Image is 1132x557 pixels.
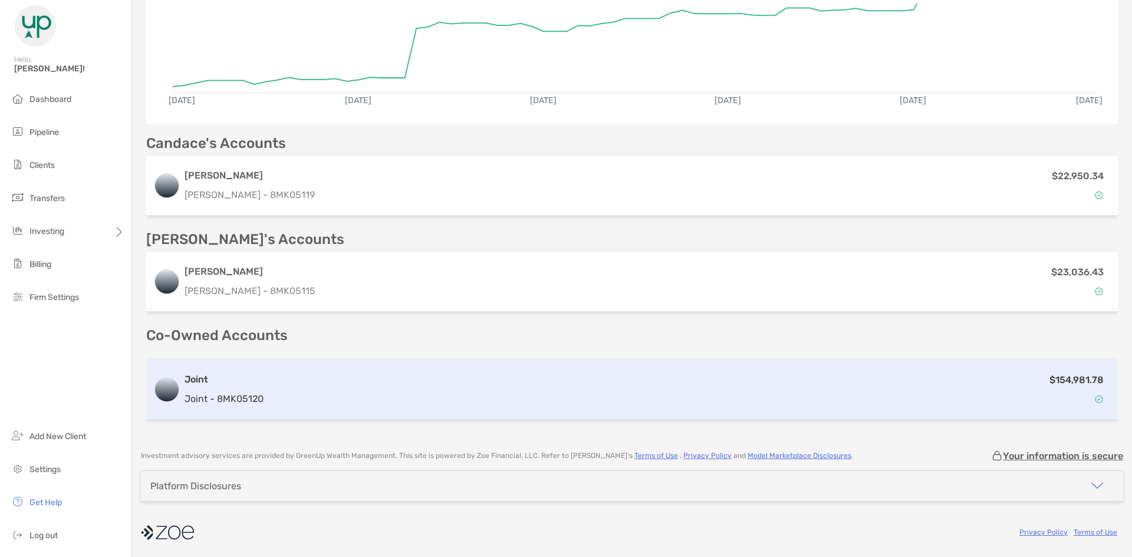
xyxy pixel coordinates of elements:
[185,265,315,279] h3: [PERSON_NAME]
[11,256,25,271] img: billing icon
[141,451,853,460] p: Investment advisory services are provided by GreenUp Wealth Management . This site is powered by ...
[155,174,179,197] img: logo account
[11,528,25,542] img: logout icon
[146,328,1118,343] p: Co-Owned Accounts
[185,169,315,183] h3: [PERSON_NAME]
[11,289,25,304] img: firm-settings icon
[29,292,79,302] span: Firm Settings
[146,232,344,247] p: [PERSON_NAME]'s Accounts
[715,95,741,106] text: [DATE]
[141,519,194,546] img: company logo
[14,5,57,47] img: Zoe Logo
[155,378,179,401] img: logo account
[11,124,25,139] img: pipeline icon
[29,431,86,441] span: Add New Client
[11,157,25,172] img: clients icon
[29,530,58,540] span: Log out
[29,259,51,269] span: Billing
[1095,191,1103,199] img: Account Status icon
[1052,169,1104,183] p: $22,950.34
[1095,395,1103,403] img: Account Status icon
[14,64,124,74] span: [PERSON_NAME]!
[146,136,286,151] p: Candace's Accounts
[683,451,732,460] a: Privacy Policy
[185,373,264,387] h3: Joint
[1090,479,1104,493] img: icon arrow
[1049,373,1104,387] p: $154,981.78
[155,270,179,294] img: logo account
[1074,528,1117,536] a: Terms of Use
[11,495,25,509] img: get-help icon
[29,497,62,507] span: Get Help
[900,95,926,106] text: [DATE]
[29,160,55,170] span: Clients
[185,391,264,406] p: Joint - 8MK05120
[150,480,241,492] div: Platform Disclosures
[530,95,557,106] text: [DATE]
[11,223,25,238] img: investing icon
[29,193,65,203] span: Transfers
[185,284,315,298] p: [PERSON_NAME] - 8MK05115
[1095,287,1103,295] img: Account Status icon
[29,226,64,236] span: Investing
[11,190,25,205] img: transfers icon
[11,91,25,106] img: dashboard icon
[1076,95,1103,106] text: [DATE]
[169,95,195,106] text: [DATE]
[29,464,61,474] span: Settings
[1019,528,1068,536] a: Privacy Policy
[634,451,678,460] a: Terms of Use
[11,429,25,443] img: add_new_client icon
[345,95,371,106] text: [DATE]
[11,462,25,476] img: settings icon
[1051,265,1104,279] p: $23,036.43
[29,127,59,137] span: Pipeline
[1003,450,1123,462] p: Your information is secure
[748,451,851,460] a: Model Marketplace Disclosures
[185,187,315,202] p: [PERSON_NAME] - 8MK05119
[29,94,71,104] span: Dashboard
